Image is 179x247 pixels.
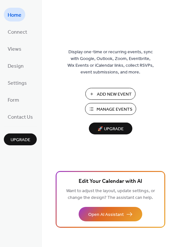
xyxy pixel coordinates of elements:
[4,93,23,106] a: Form
[79,207,142,221] button: Open AI Assistant
[85,103,136,115] button: Manage Events
[8,78,27,88] span: Settings
[97,91,132,98] span: Add New Event
[8,27,27,37] span: Connect
[67,49,154,76] span: Display one-time or recurring events, sync with Google, Outlook, Zoom, Eventbrite, Wix Events or ...
[97,106,132,113] span: Manage Events
[4,110,37,123] a: Contact Us
[88,211,124,218] span: Open AI Assistant
[8,61,24,71] span: Design
[93,125,128,133] span: 🚀 Upgrade
[79,177,142,186] span: Edit Your Calendar with AI
[4,42,25,55] a: Views
[85,88,136,100] button: Add New Event
[4,133,37,145] button: Upgrade
[8,112,33,122] span: Contact Us
[89,123,132,134] button: 🚀 Upgrade
[8,95,19,105] span: Form
[8,10,21,20] span: Home
[4,25,31,38] a: Connect
[4,59,27,72] a: Design
[8,44,21,54] span: Views
[4,76,31,89] a: Settings
[11,137,30,143] span: Upgrade
[66,187,155,202] span: Want to adjust the layout, update settings, or change the design? The assistant can help.
[4,8,25,21] a: Home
